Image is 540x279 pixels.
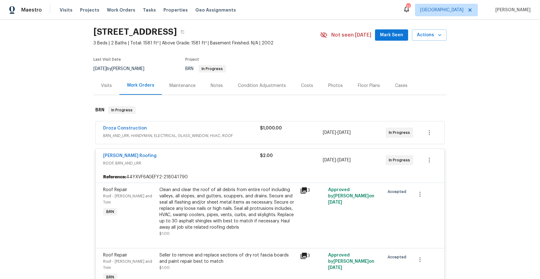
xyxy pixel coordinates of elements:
[323,158,336,162] span: [DATE]
[177,26,188,38] button: Copy Address
[211,83,223,89] div: Notes
[185,67,226,71] span: BRN
[103,194,152,204] span: Roof - [PERSON_NAME] and Trim
[185,58,199,61] span: Project
[380,31,403,39] span: Mark Seen
[104,209,117,215] span: BRN
[80,7,99,13] span: Projects
[107,7,135,13] span: Work Orders
[328,253,374,270] span: Approved by [PERSON_NAME] on
[238,83,286,89] div: Condition Adjustments
[103,154,157,158] a: [PERSON_NAME] Roofing
[323,129,351,136] span: -
[389,157,412,163] span: In Progress
[96,171,444,183] div: 44YXVF6AGEFY2-218041790
[301,83,313,89] div: Costs
[159,266,170,270] span: $1.00
[199,67,225,71] span: In Progress
[93,40,320,46] span: 3 Beds | 2 Baths | Total: 1581 ft² | Above Grade: 1581 ft² | Basement Finished: N/A | 2002
[159,187,296,231] div: Clean and clear the roof of all debris from entire roof including valleys, all slopes, and gutter...
[169,83,196,89] div: Maintenance
[395,83,407,89] div: Cases
[328,188,374,205] span: Approved by [PERSON_NAME] on
[406,4,410,10] div: 21
[328,83,343,89] div: Photos
[358,83,380,89] div: Floor Plans
[93,100,447,120] div: BRN In Progress
[389,129,412,136] span: In Progress
[163,7,188,13] span: Properties
[420,7,463,13] span: [GEOGRAPHIC_DATA]
[21,7,42,13] span: Maestro
[323,157,351,163] span: -
[127,82,154,89] div: Work Orders
[93,65,152,73] div: by [PERSON_NAME]
[103,126,147,130] a: Droza Construction
[95,106,104,114] h6: BRN
[143,8,156,12] span: Tasks
[103,253,127,257] span: Roof Repair
[375,29,408,41] button: Mark Seen
[493,7,531,13] span: [PERSON_NAME]
[103,174,126,180] b: Reference:
[103,133,260,139] span: BRN_AND_LRR, HANDYMAN, ELECTRICAL, GLASS_WINDOW, HVAC, ROOF
[260,154,273,158] span: $2.00
[337,158,351,162] span: [DATE]
[103,188,127,192] span: Roof Repair
[300,252,324,260] div: 3
[60,7,72,13] span: Visits
[103,160,260,166] span: ROOF, BRN_AND_LRR
[93,67,107,71] span: [DATE]
[417,31,442,39] span: Actions
[101,83,112,89] div: Visits
[93,29,177,35] h2: [STREET_ADDRESS]
[323,130,336,135] span: [DATE]
[328,200,342,205] span: [DATE]
[387,189,409,195] span: Accepted
[109,107,135,113] span: In Progress
[328,266,342,270] span: [DATE]
[387,254,409,260] span: Accepted
[337,130,351,135] span: [DATE]
[412,29,447,41] button: Actions
[195,7,236,13] span: Geo Assignments
[300,187,324,194] div: 3
[331,32,371,38] span: Not seen [DATE]
[159,232,170,236] span: $1.00
[103,260,152,270] span: Roof - [PERSON_NAME] and Trim
[93,58,121,61] span: Last Visit Date
[159,252,296,265] div: Seller to remove and replace sections of dry rot fascia boards and paint repair best to match
[260,126,282,130] span: $1,000.00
